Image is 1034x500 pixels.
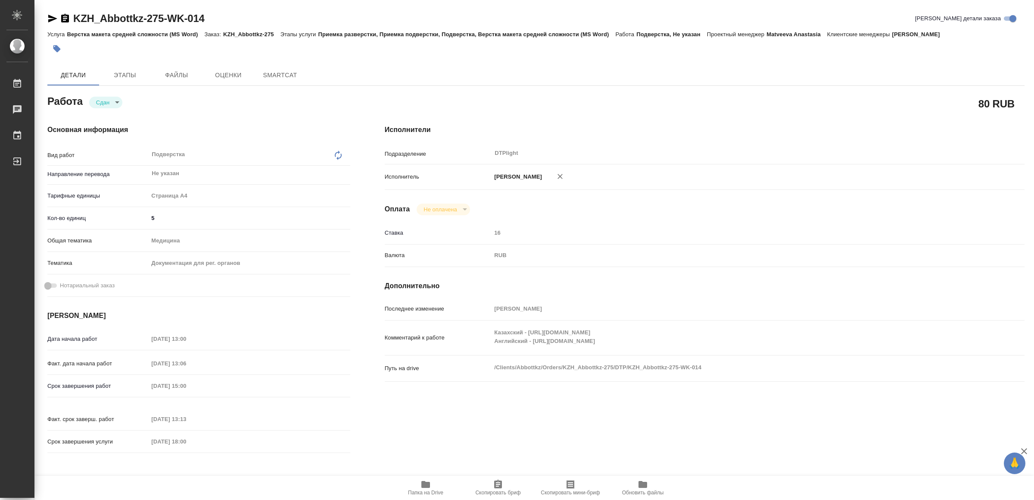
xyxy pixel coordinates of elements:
[47,125,350,135] h4: Основная информация
[148,380,224,392] input: Пустое поле
[47,39,66,58] button: Добавить тэг
[385,364,492,373] p: Путь на drive
[385,173,492,181] p: Исполнитель
[259,70,301,81] span: SmartCat
[389,476,462,500] button: Папка на Drive
[208,70,249,81] span: Оценки
[47,259,148,267] p: Тематика
[491,248,971,263] div: RUB
[462,476,534,500] button: Скопировать бриф
[385,150,492,158] p: Подразделение
[385,251,492,260] p: Валюта
[148,212,350,224] input: ✎ Введи что-нибудь
[47,415,148,424] p: Факт. срок заверш. работ
[421,206,459,213] button: Не оплачена
[47,170,148,179] p: Направление перевода
[89,97,122,108] div: Сдан
[47,192,148,200] p: Тарифные единицы
[93,99,112,106] button: Сдан
[148,435,224,448] input: Пустое поле
[491,173,542,181] p: [PERSON_NAME]
[223,31,280,38] p: KZH_Abbottkz-275
[47,311,350,321] h4: [PERSON_NAME]
[148,413,224,425] input: Пустое поле
[385,125,1025,135] h4: Исполнители
[491,360,971,375] textarea: /Clients/Abbottkz/Orders/KZH_Abbottkz-275/DTP/KZH_Abbottkz-275-WK-014
[1004,453,1025,474] button: 🙏
[491,325,971,349] textarea: Казахский - [URL][DOMAIN_NAME] Английский - [URL][DOMAIN_NAME]
[47,214,148,223] p: Кол-во единиц
[385,229,492,237] p: Ставка
[318,31,615,38] p: Приемка разверстки, Приемка подверстки, Подверстка, Верстка макета средней сложности (MS Word)
[47,359,148,368] p: Факт. дата начала работ
[978,96,1015,111] h2: 80 RUB
[892,31,947,38] p: [PERSON_NAME]
[475,490,520,496] span: Скопировать бриф
[104,70,146,81] span: Этапы
[47,382,148,390] p: Срок завершения работ
[204,31,223,38] p: Заказ:
[616,31,637,38] p: Работа
[47,93,83,108] h2: Работа
[148,233,350,248] div: Медицина
[551,167,570,186] button: Удалить исполнителя
[385,204,410,214] h4: Оплата
[385,333,492,342] p: Комментарий к работе
[148,357,224,370] input: Пустое поле
[67,31,204,38] p: Верстка макета средней сложности (MS Word)
[491,302,971,315] input: Пустое поле
[73,13,205,24] a: KZH_Abbottkz-275-WK-014
[60,13,70,24] button: Скопировать ссылку
[915,14,1001,23] span: [PERSON_NAME] детали заказа
[53,70,94,81] span: Детали
[622,490,664,496] span: Обновить файлы
[47,335,148,343] p: Дата начала работ
[417,204,470,215] div: Сдан
[156,70,197,81] span: Файлы
[47,437,148,446] p: Срок завершения услуги
[1007,454,1022,472] span: 🙏
[827,31,892,38] p: Клиентские менеджеры
[534,476,607,500] button: Скопировать мини-бриф
[47,13,58,24] button: Скопировать ссылку для ЯМессенджера
[766,31,827,38] p: Matveeva Anastasia
[541,490,600,496] span: Скопировать мини-бриф
[491,226,971,239] input: Пустое поле
[60,281,115,290] span: Нотариальный заказ
[148,333,224,345] input: Пустое поле
[148,256,350,270] div: Документация для рег. органов
[385,281,1025,291] h4: Дополнительно
[47,31,67,38] p: Услуга
[280,31,318,38] p: Этапы услуги
[636,31,707,38] p: Подверстка, Не указан
[607,476,679,500] button: Обновить файлы
[148,189,350,203] div: Страница А4
[707,31,766,38] p: Проектный менеджер
[385,305,492,313] p: Последнее изменение
[47,236,148,245] p: Общая тематика
[408,490,443,496] span: Папка на Drive
[47,151,148,160] p: Вид работ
